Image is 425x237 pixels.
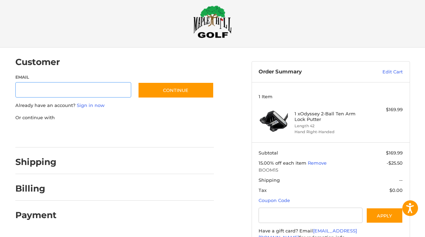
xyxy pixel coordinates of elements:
[259,94,403,99] h3: 1 Item
[367,106,403,113] div: $169.99
[15,157,57,167] h2: Shipping
[15,210,57,221] h2: Payment
[387,160,403,166] span: -$25.50
[15,183,56,194] h2: Billing
[259,167,403,174] span: BOOM15
[15,114,214,121] p: Or continue with
[259,150,278,156] span: Subtotal
[366,208,403,223] button: Apply
[193,5,232,38] img: Maple Hill Golf
[138,82,214,98] button: Continue
[72,128,125,141] iframe: PayPal-paylater
[294,111,365,122] h4: 1 x Odyssey 2-Ball Ten Arm Lock Putter
[294,129,365,135] li: Hand Right-Handed
[259,69,357,76] h3: Order Summary
[131,128,184,141] iframe: PayPal-venmo
[15,57,60,67] h2: Customer
[15,74,131,80] label: Email
[259,197,290,203] a: Coupon Code
[77,102,105,108] a: Sign in now
[13,128,65,141] iframe: PayPal-paypal
[386,150,403,156] span: $169.99
[389,187,403,193] span: $0.00
[399,177,403,183] span: --
[308,160,327,166] a: Remove
[357,69,403,76] a: Edit Cart
[259,208,363,223] input: Gift Certificate or Coupon Code
[259,187,267,193] span: Tax
[15,102,214,109] p: Already have an account?
[259,177,280,183] span: Shipping
[294,123,365,129] li: Length 42
[259,160,308,166] span: 15.00% off each item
